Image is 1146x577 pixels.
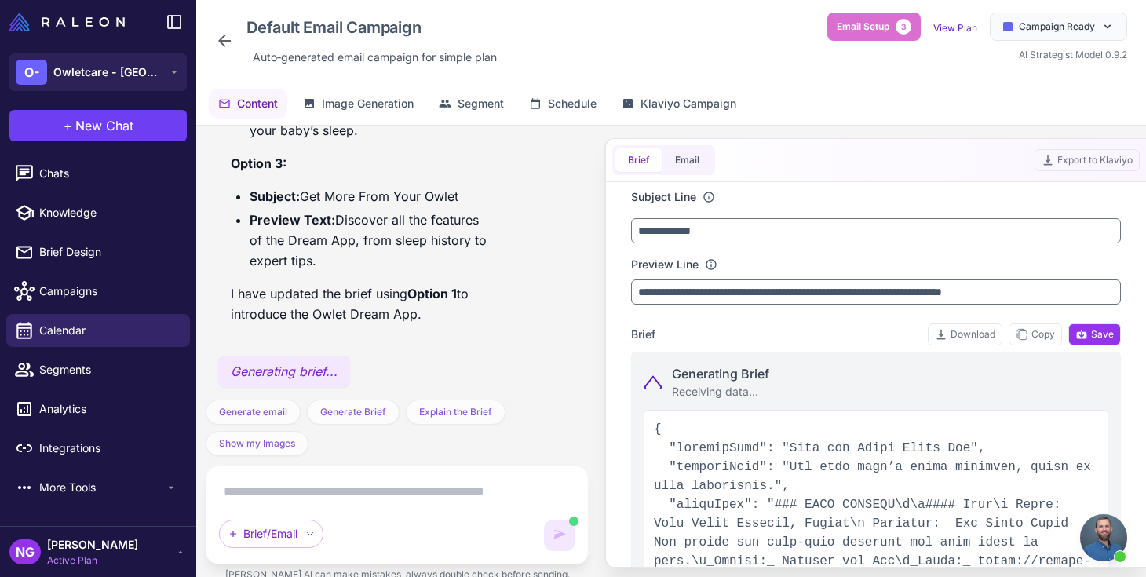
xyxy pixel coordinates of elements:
span: Campaigns [39,283,177,300]
a: Knowledge [6,196,190,229]
button: Copy [1009,323,1062,345]
div: O- [16,60,47,85]
span: Generate email [219,405,287,419]
strong: Option 3: [231,155,286,171]
button: O-Owletcare - [GEOGRAPHIC_DATA] [9,53,187,91]
span: Analytics [39,400,177,418]
button: Klaviyo Campaign [612,89,746,119]
span: Save [1075,327,1114,341]
p: I have updated the brief using to introduce the Owlet Dream App. [231,283,492,324]
button: Schedule [520,89,606,119]
span: Image Generation [322,95,414,112]
span: Copy [1016,327,1055,341]
a: Raleon Logo [9,13,131,31]
span: Brief [631,326,655,343]
div: Brief/Email [219,520,323,548]
a: View Plan [933,22,977,34]
span: Content [237,95,278,112]
span: Campaign Ready [1019,20,1095,34]
button: Generate email [206,400,301,425]
a: Chats [6,157,190,190]
span: Calendar [39,322,177,339]
span: 3 [896,19,911,35]
a: Brief Design [6,236,190,268]
span: + [64,116,72,135]
span: Active Plan [47,553,138,568]
button: Download [928,323,1002,345]
button: AI is generating content. You can keep typing but cannot send until it completes. [544,520,575,551]
div: Receiving data... [672,383,769,400]
button: Explain the Brief [406,400,505,425]
button: Export to Klaviyo [1035,149,1140,171]
button: Brief [615,148,662,172]
div: NG [9,539,41,564]
div: Click to edit description [246,46,503,69]
span: Brief Design [39,243,177,261]
span: New Chat [75,116,133,135]
a: Campaigns [6,275,190,308]
strong: Option 1 [407,286,457,301]
button: Segment [429,89,513,119]
span: AI Strategist Model 0.9.2 [1019,49,1127,60]
span: Segment [458,95,504,112]
li: Get More From Your Owlet [250,186,492,206]
button: Save [1068,323,1121,345]
div: Generating Brief [672,364,769,383]
strong: Subject: [250,188,300,204]
span: Show my Images [219,436,295,451]
button: Content [209,89,287,119]
span: Explain the Brief [419,405,492,419]
span: Chats [39,165,177,182]
button: Show my Images [206,431,308,456]
label: Subject Line [631,188,696,206]
button: Email Setup3 [827,13,921,41]
span: More Tools [39,479,165,496]
span: Generate Brief [320,405,386,419]
img: Raleon Logo [9,13,125,31]
span: Integrations [39,440,177,457]
span: [PERSON_NAME] [47,536,138,553]
div: Open chat [1080,514,1127,561]
label: Preview Line [631,256,699,273]
span: Email Setup [837,20,889,34]
span: Auto‑generated email campaign for simple plan [253,49,497,66]
button: Generate Brief [307,400,400,425]
span: Klaviyo Campaign [641,95,736,112]
button: Image Generation [294,89,423,119]
button: +New Chat [9,110,187,141]
a: Calendar [6,314,190,347]
a: Integrations [6,432,190,465]
span: Knowledge [39,204,177,221]
span: Schedule [548,95,597,112]
a: Analytics [6,393,190,425]
div: Click to edit campaign name [240,13,503,42]
strong: Preview Text: [250,212,335,228]
a: Segments [6,353,190,386]
button: Email [662,148,712,172]
div: Generating brief... [218,356,350,387]
li: Discover all the features of the Dream App, from sleep history to expert tips. [250,210,492,271]
span: Owletcare - [GEOGRAPHIC_DATA] [53,64,163,81]
span: Segments [39,361,177,378]
span: AI is generating content. You can still type but cannot send yet. [569,517,578,526]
